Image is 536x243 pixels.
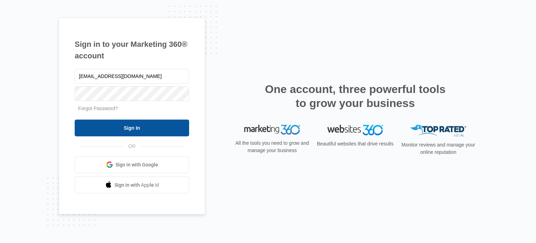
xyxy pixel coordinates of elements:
h2: One account, three powerful tools to grow your business [263,82,448,110]
img: Websites 360 [327,125,383,135]
img: Marketing 360 [244,125,300,135]
input: Sign In [75,120,189,136]
a: Sign in with Google [75,156,189,173]
input: Email [75,69,189,84]
p: Beautiful websites that drive results [316,140,394,148]
p: Monitor reviews and manage your online reputation [399,141,477,156]
span: OR [124,143,141,150]
span: Sign in with Google [116,161,158,169]
span: Sign in with Apple Id [114,181,159,189]
a: Sign in with Apple Id [75,177,189,193]
p: All the tools you need to grow and manage your business [233,140,311,154]
a: Forgot Password? [78,106,118,111]
img: Top Rated Local [410,125,466,136]
h1: Sign in to your Marketing 360® account [75,38,189,62]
